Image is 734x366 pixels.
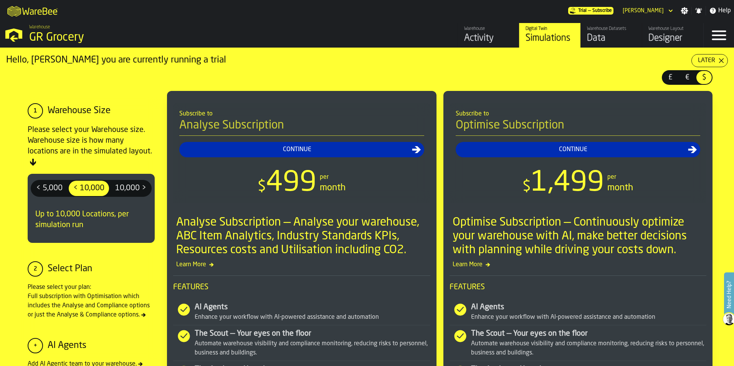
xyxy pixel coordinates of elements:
span: Trial [578,8,587,13]
h4: Analyse Subscription [179,119,424,136]
div: 2 [28,261,43,277]
label: Need Help? [725,273,733,316]
div: per [607,173,616,182]
div: The Scout — Your eyes on the floor [471,328,707,339]
div: AI Agents [48,340,86,352]
div: DropdownMenuValue-Jessica Derkacz [623,8,664,14]
div: DropdownMenuValue-Jessica Derkacz [620,6,674,15]
div: thumb [31,181,67,196]
a: link-to-/wh/i/e451d98b-95f6-4604-91ff-c80219f9c36d/designer [642,23,703,48]
div: Optimise Subscription — Continuously optimize your warehouse with AI, make better decisions with ... [453,216,707,257]
label: button-switch-multi-< 10,000 [68,180,110,197]
div: thumb [111,181,151,196]
span: $ [522,179,531,195]
div: + [28,338,43,353]
span: < 5,000 [33,182,66,195]
span: < 10,000 [70,182,107,195]
span: 1,499 [531,170,604,197]
div: month [320,182,346,194]
div: Up to 10,000 Locations, per simulation run [31,203,152,237]
div: Warehouse Size [48,105,111,117]
span: 499 [266,170,317,197]
label: button-toggle-Settings [678,7,691,15]
div: Analyse Subscription — Analyse your warehouse, ABC Item Analytics, Industry Standards KPIs, Resou... [176,216,430,257]
span: Subscribe [592,8,612,13]
span: $ [258,179,266,195]
a: link-to-/wh/i/e451d98b-95f6-4604-91ff-c80219f9c36d/pricing/ [568,7,613,15]
div: Enhance your workflow with AI-powered assistance and automation [471,313,707,322]
div: Warehouse [464,26,513,31]
div: thumb [679,71,695,84]
div: Hello, [PERSON_NAME] you are currently running a trial [6,54,691,66]
span: Warehouse [29,25,50,30]
button: button-Continue [456,142,701,157]
span: Learn More [173,260,430,269]
label: button-switch-multi-< 5,000 [31,180,68,197]
div: Please select your plan: Full subscription with Optimisation which includes the Analyse and Compl... [28,283,155,320]
div: Later [695,56,718,65]
div: Enhance your workflow with AI-powered assistance and automation [195,313,430,322]
div: month [607,182,633,194]
span: 10,000 > [112,182,149,195]
label: button-switch-multi-$ [696,70,713,85]
span: Features [450,282,707,293]
div: Simulations [526,32,574,45]
div: Warehouse Datasets [587,26,636,31]
div: Continue [182,145,412,154]
a: link-to-/wh/i/e451d98b-95f6-4604-91ff-c80219f9c36d/simulations [519,23,580,48]
div: Automate warehouse visibility and compliance monitoring, reducing risks to personnel, business an... [195,339,430,358]
div: thumb [696,71,712,84]
div: The Scout — Your eyes on the floor [195,328,430,339]
h4: Optimise Subscription [456,119,701,136]
div: Subscribe to [456,109,701,119]
label: button-toggle-Help [706,6,734,15]
div: Activity [464,32,513,45]
div: per [320,173,329,182]
span: Features [173,282,430,293]
div: Menu Subscription [568,7,613,15]
div: Digital Twin [526,26,574,31]
div: thumb [69,181,109,196]
a: link-to-/wh/i/e451d98b-95f6-4604-91ff-c80219f9c36d/data [580,23,642,48]
div: Warehouse Layout [648,26,697,31]
div: AI Agents [471,302,707,313]
label: button-toggle-Notifications [692,7,706,15]
div: 1 [28,103,43,119]
label: button-switch-multi-10,000 > [110,180,152,197]
label: button-switch-multi-€ [679,70,696,85]
div: Subscribe to [179,109,424,119]
div: thumb [663,71,678,84]
div: Please select your Warehouse size. Warehouse size is how many locations are in the simulated layout. [28,125,155,168]
label: button-switch-multi-£ [662,70,679,85]
div: Data [587,32,636,45]
button: button-Continue [179,142,424,157]
div: AI Agents [195,302,430,313]
div: Designer [648,32,697,45]
button: button-Later [691,54,728,67]
a: link-to-/wh/i/e451d98b-95f6-4604-91ff-c80219f9c36d/feed/ [458,23,519,48]
span: — [588,8,591,13]
span: £ [664,73,676,82]
span: $ [698,73,710,82]
span: Learn More [450,260,707,269]
div: Select Plan [48,263,92,275]
span: € [681,73,693,82]
label: button-toggle-Menu [704,23,734,48]
div: Automate warehouse visibility and compliance monitoring, reducing risks to personnel, business an... [471,339,707,358]
span: Help [718,6,731,15]
div: Continue [459,145,688,154]
div: GR Grocery [29,31,236,45]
